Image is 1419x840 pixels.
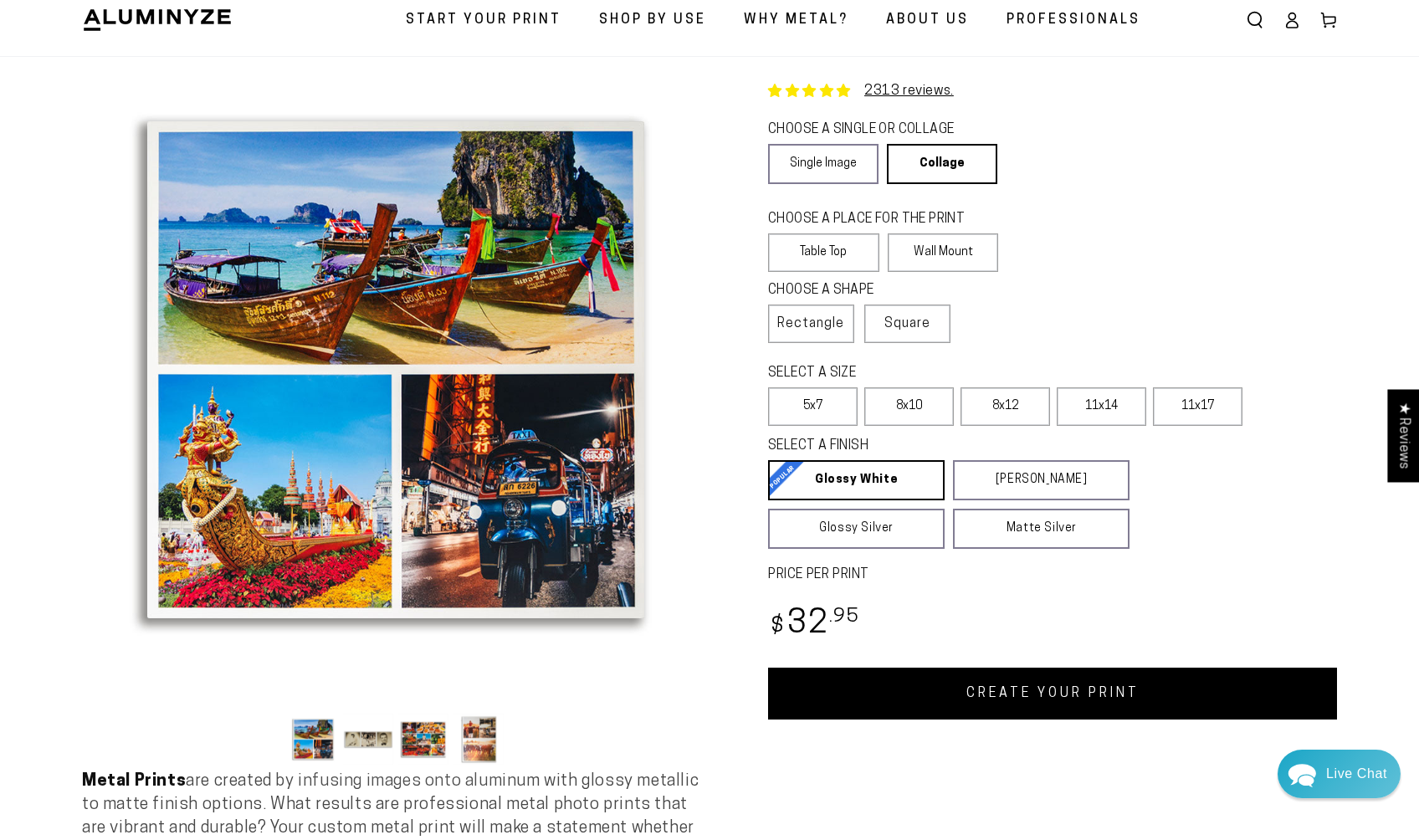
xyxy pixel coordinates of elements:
[768,668,1337,720] a: CREATE YOUR PRINT
[864,85,954,98] a: 2313 reviews.
[768,460,945,500] a: Glossy White
[887,144,997,184] a: Collage
[953,460,1130,500] a: [PERSON_NAME]
[768,608,859,641] bdi: 32
[768,566,1337,585] label: PRICE PER PRINT
[1387,389,1419,482] div: Click to open Judge.me floating reviews tab
[343,714,393,765] button: Load image 2 in gallery view
[453,714,504,765] button: Load image 4 in gallery view
[771,616,785,638] span: $
[406,8,561,33] span: Start Your Print
[599,8,706,33] span: Shop By Use
[768,364,1103,383] legend: SELECT A SIZE
[768,509,945,549] a: Glossy Silver
[288,714,338,765] button: Load image 1 in gallery view
[768,210,983,229] legend: CHOOSE A PLACE FOR THE PRINT
[768,387,858,426] label: 5x7
[192,25,235,69] img: Helga
[961,387,1050,426] label: 8x12
[82,773,186,790] strong: Metal Prints
[121,25,165,69] img: Marie J
[179,477,226,489] span: Re:amaze
[1326,750,1387,798] div: Contact Us Directly
[156,25,200,69] img: John
[884,314,930,334] span: Square
[744,8,848,33] span: Why Metal?
[886,8,969,33] span: About Us
[1278,750,1401,798] div: Chat widget toggle
[768,81,954,101] a: 2313 reviews.
[768,120,982,140] legend: CHOOSE A SINGLE OR COLLAGE
[777,314,844,334] span: Rectangle
[953,509,1130,549] a: Matte Silver
[398,714,448,765] button: Load image 3 in gallery view
[128,480,227,489] span: We run on
[888,233,999,272] label: Wall Mount
[768,144,879,184] a: Single Image
[82,8,233,33] img: Aluminyze
[768,437,1089,456] legend: SELECT A FINISH
[768,233,879,272] label: Table Top
[829,607,859,627] sup: .95
[1237,2,1273,38] summary: Search our site
[1057,387,1146,426] label: 11x14
[768,281,935,300] legend: CHOOSE A SHAPE
[126,84,229,95] span: Away until [DATE]
[82,56,709,770] media-gallery: Gallery Viewer
[1153,387,1242,426] label: 11x17
[110,505,245,531] a: Leave A Message
[864,387,954,426] label: 8x10
[1007,8,1140,33] span: Professionals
